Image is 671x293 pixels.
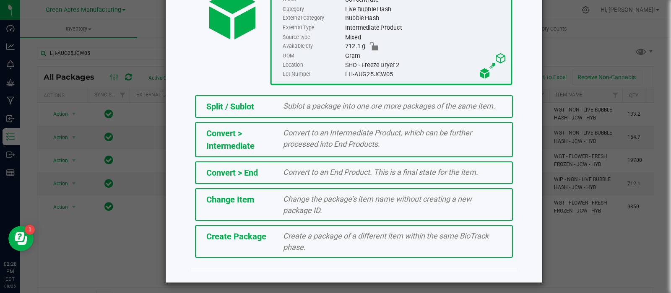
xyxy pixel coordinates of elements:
[345,33,506,42] div: Mixed
[345,5,506,14] div: Live Bubble Hash
[206,128,255,151] span: Convert > Intermediate
[283,101,495,110] span: Sublot a package into one ore more packages of the same item.
[206,168,258,178] span: Convert > End
[345,23,506,32] div: Intermediate Product
[283,194,472,215] span: Change the package’s item name without creating a new package ID.
[206,101,254,111] span: Split / Sublot
[283,128,472,148] span: Convert to an Intermediate Product, which can be further processed into End Products.
[283,70,343,79] label: Lot Number
[283,231,489,252] span: Create a package of a different item within the same BioTrack phase.
[283,14,343,23] label: External Category
[206,231,266,241] span: Create Package
[283,33,343,42] label: Source type
[283,23,343,32] label: External Type
[345,51,506,60] div: Gram
[283,5,343,14] label: Category
[283,168,478,176] span: Convert to an End Product. This is a final state for the item.
[8,226,34,251] iframe: Resource center
[283,60,343,70] label: Location
[345,70,506,79] div: LH-AUG25JCW05
[345,60,506,70] div: SHO - Freeze Dryer 2
[206,194,254,205] span: Change Item
[345,14,506,23] div: Bubble Hash
[283,51,343,60] label: UOM
[283,42,343,51] label: Available qty
[25,225,35,235] iframe: Resource center unread badge
[345,42,365,51] span: 712.1 g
